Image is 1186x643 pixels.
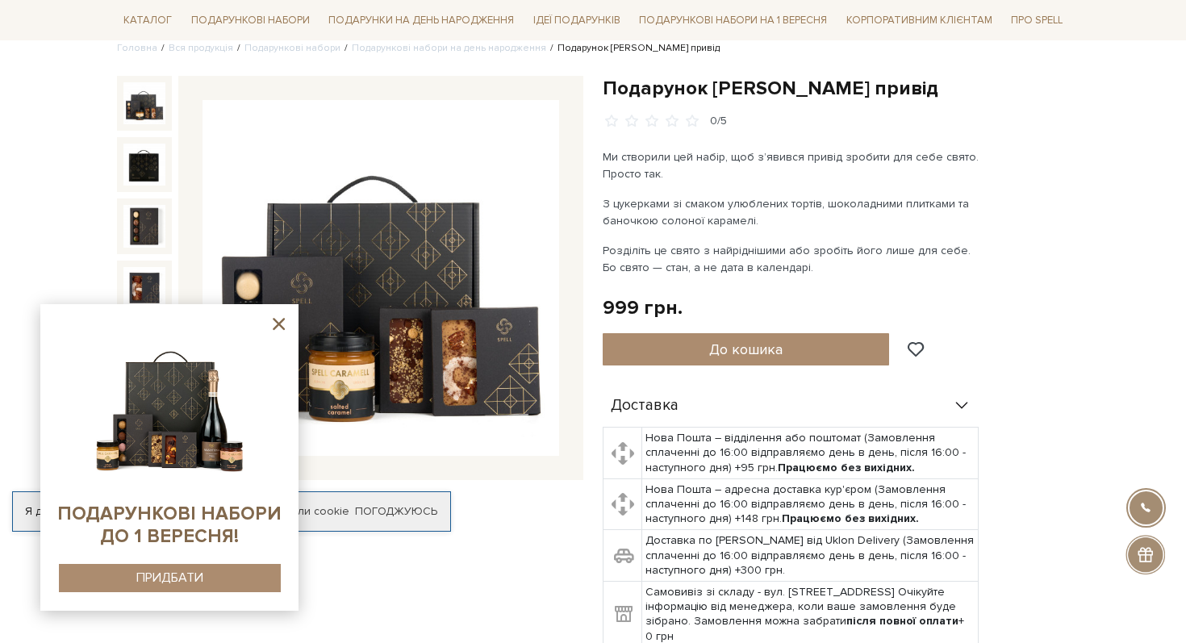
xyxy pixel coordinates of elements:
[244,42,340,54] a: Подарункові набори
[603,295,683,320] div: 999 грн.
[322,8,520,33] a: Подарунки на День народження
[603,195,981,229] p: З цукерками зі смаком улюблених тортів, шоколадними плитками та баночкою солоної карамелі.
[276,504,349,518] a: файли cookie
[203,100,559,457] img: Подарунок Солодкий привід
[642,478,979,530] td: Нова Пошта – адресна доставка кур'єром (Замовлення сплаченні до 16:00 відправляємо день в день, п...
[527,8,627,33] a: Ідеї подарунків
[123,205,165,247] img: Подарунок Солодкий привід
[1004,8,1069,33] a: Про Spell
[123,144,165,186] img: Подарунок Солодкий привід
[355,504,437,519] a: Погоджуюсь
[642,428,979,479] td: Нова Пошта – відділення або поштомат (Замовлення сплаченні до 16:00 відправляємо день в день, піс...
[123,267,165,309] img: Подарунок Солодкий привід
[123,82,165,124] img: Подарунок Солодкий привід
[611,399,679,413] span: Доставка
[710,114,727,129] div: 0/5
[546,41,720,56] li: Подарунок [PERSON_NAME] привід
[782,511,919,525] b: Працюємо без вихідних.
[185,8,316,33] a: Подарункові набори
[117,42,157,54] a: Головна
[840,6,999,34] a: Корпоративним клієнтам
[352,42,546,54] a: Подарункові набори на день народження
[633,6,833,34] a: Подарункові набори на 1 Вересня
[846,614,958,628] b: після повної оплати
[603,333,889,365] button: До кошика
[603,76,1069,101] h1: Подарунок [PERSON_NAME] привід
[117,8,178,33] a: Каталог
[13,504,450,519] div: Я дозволяю [DOMAIN_NAME] використовувати
[169,42,233,54] a: Вся продукція
[778,461,915,474] b: Працюємо без вихідних.
[642,530,979,582] td: Доставка по [PERSON_NAME] від Uklon Delivery (Замовлення сплаченні до 16:00 відправляємо день в д...
[603,148,981,182] p: Ми створили цей набір, щоб зʼявився привід зробити для себе свято. Просто так.
[603,242,981,276] p: Розділіть це свято з найріднішими або зробіть його лише для себе. Бо свято — стан, а не дата в ка...
[709,340,783,358] span: До кошика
